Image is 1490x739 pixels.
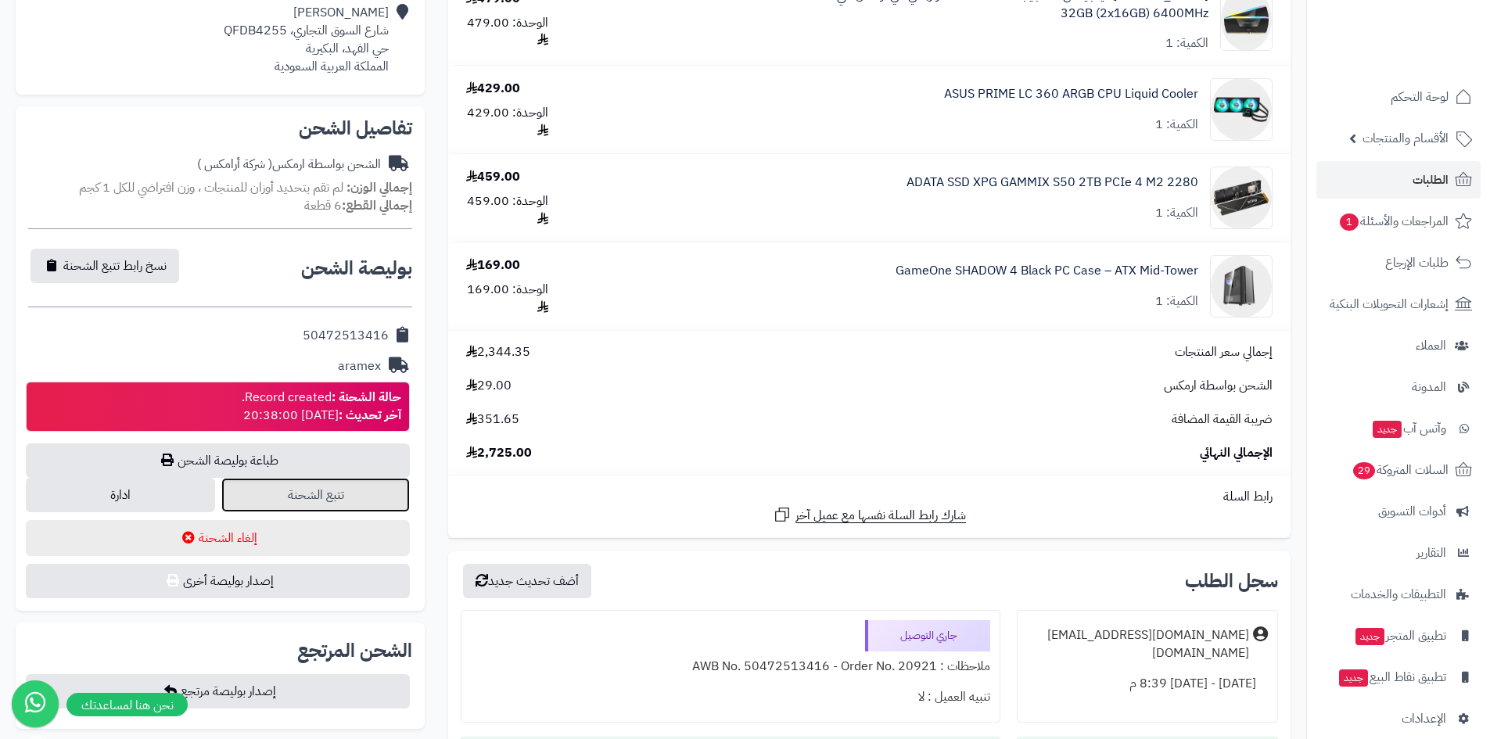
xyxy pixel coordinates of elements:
strong: إجمالي الوزن: [346,178,412,197]
span: العملاء [1416,335,1446,357]
span: إشعارات التحويلات البنكية [1330,293,1449,315]
div: [PERSON_NAME] شارع السوق التجاري، QFDB4255 حي الفهد، البكيرية المملكة العربية السعودية [224,4,389,75]
span: 29.00 [466,377,512,395]
span: الطلبات [1413,169,1449,191]
a: المدونة [1316,368,1481,406]
span: التقارير [1416,542,1446,564]
span: ( شركة أرامكس ) [197,155,272,174]
h2: تفاصيل الشحن [28,119,412,138]
span: 2,725.00 [466,444,532,462]
span: جديد [1339,669,1368,687]
span: المدونة [1412,376,1446,398]
a: السلات المتروكة29 [1316,451,1481,489]
img: logo-2.png [1384,44,1475,77]
a: وآتس آبجديد [1316,410,1481,447]
span: لوحة التحكم [1391,86,1449,108]
strong: حالة الشحنة : [332,388,401,407]
div: رابط السلة [454,488,1284,506]
a: الإعدادات [1316,700,1481,737]
a: تطبيق المتجرجديد [1316,617,1481,655]
span: نسخ رابط تتبع الشحنة [63,256,167,275]
small: 6 قطعة [304,196,412,215]
span: المراجعات والأسئلة [1338,210,1449,232]
img: 1753001659-1-90x90.png [1211,255,1272,317]
span: تطبيق نقاط البيع [1337,666,1446,688]
a: العملاء [1316,327,1481,364]
span: 1 [1340,213,1359,231]
span: الإعدادات [1402,708,1446,730]
a: أدوات التسويق [1316,493,1481,530]
div: ملاحظات : AWB No. 50472513416 - Order No. 20921 [471,651,989,682]
div: aramex [338,357,381,375]
a: شارك رابط السلة نفسها مع عميل آخر [773,505,966,525]
h2: بوليصة الشحن [301,259,412,278]
a: لوحة التحكم [1316,78,1481,116]
a: الطلبات [1316,161,1481,199]
span: 351.65 [466,411,519,429]
div: 429.00 [466,80,520,98]
div: 169.00 [466,256,520,274]
button: نسخ رابط تتبع الشحنة [31,249,179,283]
h3: سجل الطلب [1185,572,1278,590]
div: الوحدة: 479.00 [466,14,548,50]
a: تطبيق نقاط البيعجديد [1316,658,1481,696]
span: 2,344.35 [466,343,530,361]
a: المراجعات والأسئلة1 [1316,203,1481,240]
span: السلات المتروكة [1352,459,1449,481]
div: Record created. [DATE] 20:38:00 [242,389,401,425]
button: أضف تحديث جديد [463,564,591,598]
div: الكمية: 1 [1155,292,1198,310]
span: 29 [1353,462,1375,479]
span: طلبات الإرجاع [1385,252,1449,274]
span: شارك رابط السلة نفسها مع عميل آخر [795,507,966,525]
span: وآتس آب [1371,418,1446,439]
div: الوحدة: 169.00 [466,281,548,317]
span: الإجمالي النهائي [1200,444,1273,462]
span: إجمالي سعر المنتجات [1175,343,1273,361]
div: 50472513416 [303,327,389,345]
a: طباعة بوليصة الشحن [26,443,410,478]
a: طلبات الإرجاع [1316,244,1481,282]
a: GameOne SHADOW 4 Black PC Case – ATX Mid-Tower [896,262,1198,280]
div: الوحدة: 459.00 [466,192,548,228]
a: التقارير [1316,534,1481,572]
span: جديد [1355,628,1384,645]
div: الكمية: 1 [1155,204,1198,222]
img: 1748706725-bfbcd331-c254-4cdc-bead-c534331b5806_removalai_preview-90x90.png [1211,167,1272,229]
button: إصدار بوليصة مرتجع [26,674,410,709]
div: الكمية: 1 [1155,116,1198,134]
strong: آخر تحديث : [339,406,401,425]
div: الشحن بواسطة ارمكس [197,156,381,174]
div: تنبيه العميل : لا [471,682,989,712]
span: ضريبة القيمة المضافة [1172,411,1273,429]
span: أدوات التسويق [1378,500,1446,522]
span: الشحن بواسطة ارمكس [1164,377,1273,395]
span: تطبيق المتجر [1354,625,1446,647]
span: جديد [1373,421,1402,438]
img: 1748707137-3160c5eb-934c-40f8-8ce9-175db916248b_removalai_preview-90x90.png [1211,78,1272,141]
a: التطبيقات والخدمات [1316,576,1481,613]
div: الكمية: 1 [1165,34,1208,52]
button: إلغاء الشحنة [26,520,410,556]
span: التطبيقات والخدمات [1351,583,1446,605]
div: جاري التوصيل [865,620,990,651]
div: [DOMAIN_NAME][EMAIL_ADDRESS][DOMAIN_NAME] [1027,626,1249,662]
div: الوحدة: 429.00 [466,104,548,140]
a: ASUS PRIME LC 360 ARGB CPU Liquid Cooler [944,85,1198,103]
a: تتبع الشحنة [221,478,411,512]
a: ADATA SSD XPG GAMMIX S50 2TB PCIe 4 M2 2280 [907,174,1198,192]
button: إصدار بوليصة أخرى [26,564,410,598]
span: لم تقم بتحديد أوزان للمنتجات ، وزن افتراضي للكل 1 كجم [79,178,343,197]
h2: الشحن المرتجع [297,641,412,660]
span: الأقسام والمنتجات [1363,127,1449,149]
a: إشعارات التحويلات البنكية [1316,285,1481,323]
div: 459.00 [466,168,520,186]
a: ادارة [26,478,215,512]
div: [DATE] - [DATE] 8:39 م [1027,669,1268,699]
strong: إجمالي القطع: [342,196,412,215]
